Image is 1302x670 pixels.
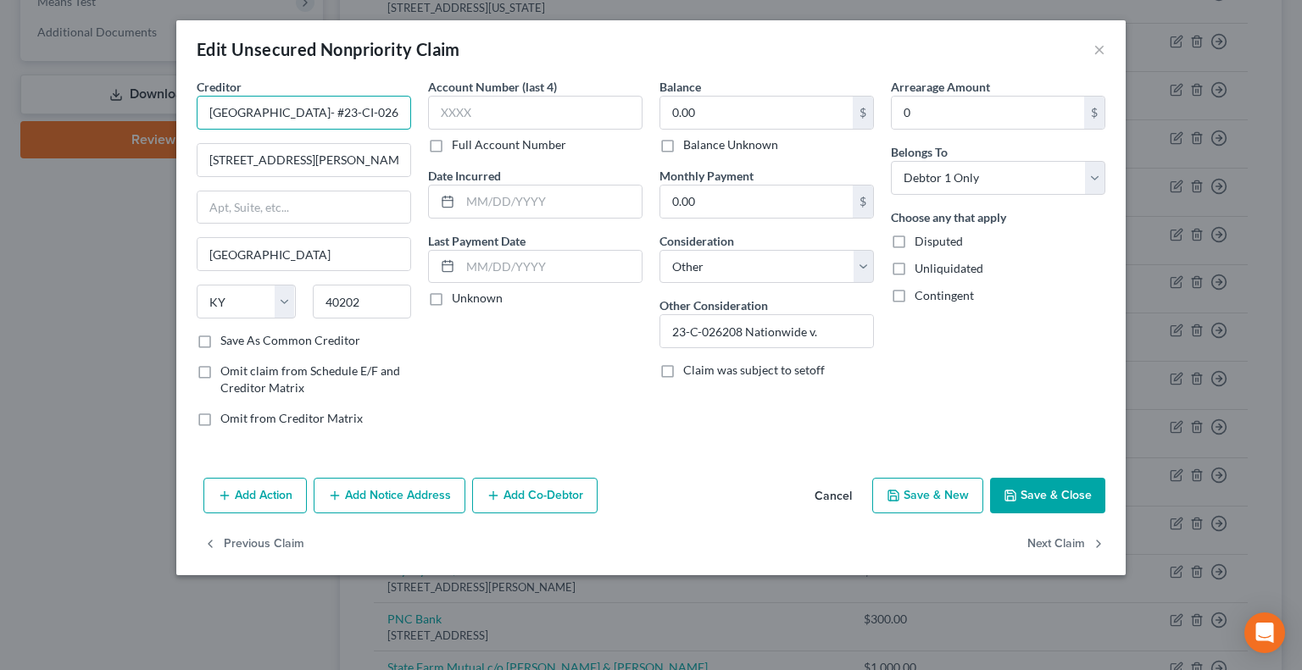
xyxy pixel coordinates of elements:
input: Specify... [660,315,873,347]
button: Save & Close [990,478,1105,513]
button: Previous Claim [203,527,304,562]
button: Add Notice Address [314,478,465,513]
label: Save As Common Creditor [220,332,360,349]
input: 0.00 [660,185,853,218]
span: Contingent [915,288,974,302]
span: Belongs To [891,145,948,159]
label: Arrearage Amount [891,78,990,96]
label: Unknown [452,290,503,307]
button: × [1093,39,1105,59]
span: Omit from Creditor Matrix [220,411,363,425]
button: Add Action [203,478,307,513]
div: Open Intercom Messenger [1244,612,1285,653]
span: Unliquidated [915,261,983,275]
label: Balance [659,78,701,96]
input: Enter zip... [313,285,412,318]
label: Consideration [659,232,734,250]
input: Apt, Suite, etc... [198,191,410,224]
label: Choose any that apply [891,208,1006,226]
label: Account Number (last 4) [428,78,557,96]
input: MM/DD/YYYY [460,251,642,283]
div: $ [1084,97,1104,129]
label: Monthly Payment [659,167,754,185]
span: Omit claim from Schedule E/F and Creditor Matrix [220,363,400,395]
button: Next Claim [1027,527,1105,562]
input: MM/DD/YYYY [460,185,642,218]
button: Add Co-Debtor [472,478,598,513]
span: Claim was subject to setoff [683,363,825,377]
label: Full Account Number [452,136,566,153]
span: Disputed [915,234,963,248]
label: Date Incurred [428,167,501,185]
input: 0.00 [892,97,1084,129]
input: XXXX [428,96,643,130]
input: Enter address... [198,144,410,176]
label: Other Consideration [659,296,768,314]
input: 0.00 [660,97,853,129]
label: Last Payment Date [428,232,526,250]
div: Edit Unsecured Nonpriority Claim [197,37,460,61]
span: Creditor [197,80,242,94]
div: $ [853,97,873,129]
button: Cancel [801,479,865,513]
div: $ [853,185,873,218]
input: Enter city... [198,238,410,270]
label: Balance Unknown [683,136,778,153]
button: Save & New [872,478,983,513]
input: Search creditor by name... [197,96,411,130]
